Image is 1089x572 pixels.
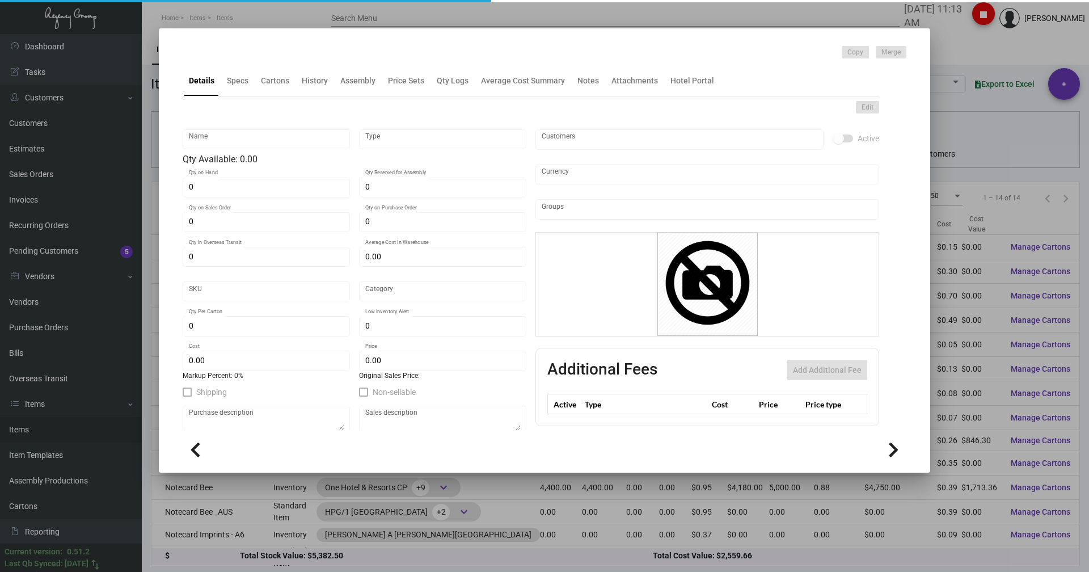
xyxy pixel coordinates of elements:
[582,394,709,414] th: Type
[183,153,526,166] div: Qty Available: 0.00
[302,75,328,87] div: History
[862,103,873,112] span: Edit
[5,558,88,570] div: Last Qb Synced: [DATE]
[858,132,879,145] span: Active
[787,360,867,380] button: Add Additional Fee
[542,135,818,144] input: Add new..
[577,75,599,87] div: Notes
[847,48,863,57] span: Copy
[67,546,90,558] div: 0.51.2
[189,75,214,87] div: Details
[373,385,416,399] span: Non-sellable
[227,75,248,87] div: Specs
[542,205,873,214] input: Add new..
[842,46,869,58] button: Copy
[340,75,375,87] div: Assembly
[803,394,854,414] th: Price type
[437,75,468,87] div: Qty Logs
[261,75,289,87] div: Cartons
[547,360,657,380] h2: Additional Fees
[881,48,901,57] span: Merge
[611,75,658,87] div: Attachments
[709,394,755,414] th: Cost
[5,546,62,558] div: Current version:
[756,394,803,414] th: Price
[548,394,583,414] th: Active
[856,101,879,113] button: Edit
[876,46,906,58] button: Merge
[481,75,565,87] div: Average Cost Summary
[388,75,424,87] div: Price Sets
[793,365,862,375] span: Add Additional Fee
[196,385,227,399] span: Shipping
[670,75,714,87] div: Hotel Portal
